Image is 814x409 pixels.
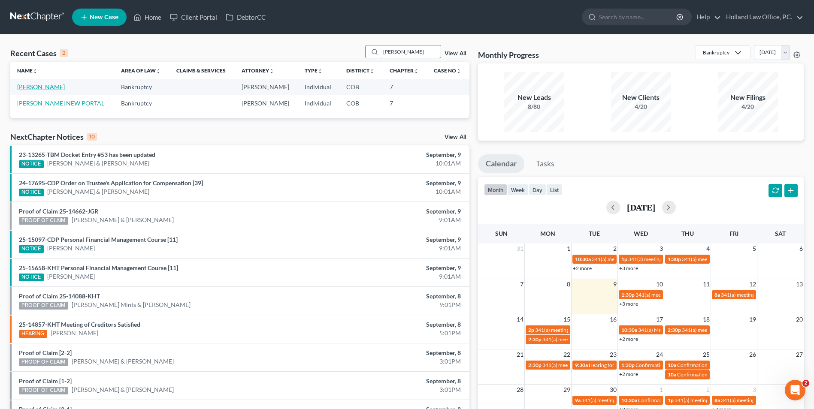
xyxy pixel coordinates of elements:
[702,279,711,289] span: 11
[599,9,678,25] input: Search by name...
[589,230,600,237] span: Tue
[535,327,663,333] span: 341(a) meeting for [PERSON_NAME] & [PERSON_NAME]
[319,150,461,159] div: September, 9
[609,385,617,395] span: 30
[659,385,664,395] span: 1
[621,292,635,298] span: 1:30p
[621,362,635,368] span: 1:30p
[655,349,664,360] span: 24
[692,9,721,25] a: Help
[445,51,466,57] a: View All
[72,385,174,394] a: [PERSON_NAME] & [PERSON_NAME]
[619,336,638,342] a: +2 more
[504,93,564,102] div: New Leads
[19,292,100,300] a: Proof of Claim 25-14088-KHT
[609,314,617,325] span: 16
[589,362,656,368] span: Hearing for [PERSON_NAME]
[445,134,466,140] a: View All
[802,380,809,387] span: 2
[528,154,562,173] a: Tasks
[718,102,778,111] div: 4/20
[166,9,221,25] a: Client Portal
[635,362,803,368] span: Confirmation hearing for Broc Charleston second case & [PERSON_NAME]
[10,132,97,142] div: NextChapter Notices
[19,377,72,385] a: Proof of Claim [1-2]
[785,380,805,400] iframe: Intercom live chat
[369,69,375,74] i: unfold_more
[619,301,638,307] a: +3 more
[540,230,555,237] span: Mon
[319,349,461,357] div: September, 8
[795,279,804,289] span: 13
[19,387,68,394] div: PROOF OF CLAIM
[19,321,140,328] a: 25-14857-KHT Meeting of Creditors Satisfied
[627,203,655,212] h2: [DATE]
[581,397,664,403] span: 341(a) meeting for [PERSON_NAME]
[516,385,524,395] span: 28
[638,397,782,403] span: Confirmation Hearing for [PERSON_NAME] & [PERSON_NAME]
[456,69,461,74] i: unfold_more
[507,184,529,195] button: week
[51,329,98,337] a: [PERSON_NAME]
[19,245,44,253] div: NOTICE
[10,48,68,58] div: Recent Cases
[19,264,178,271] a: 25-15658-KHT Personal Financial Management Course [11]
[72,216,174,224] a: [PERSON_NAME] & [PERSON_NAME]
[383,79,427,95] td: 7
[546,184,563,195] button: list
[611,102,671,111] div: 4/20
[19,179,203,186] a: 24-17695-CDP Order on Trustee's Application for Compensation [39]
[156,69,161,74] i: unfold_more
[635,292,718,298] span: 341(a) meeting for [PERSON_NAME]
[573,265,592,271] a: +2 more
[298,79,339,95] td: Individual
[47,244,95,253] a: [PERSON_NAME]
[19,208,98,215] a: Proof of Claim 25-14662-JGR
[242,67,274,74] a: Attorneyunfold_more
[612,244,617,254] span: 2
[319,244,461,253] div: 9:01AM
[19,217,68,225] div: PROOF OF CLAIM
[702,349,711,360] span: 25
[611,93,671,102] div: New Clients
[566,244,571,254] span: 1
[566,279,571,289] span: 8
[609,349,617,360] span: 23
[795,349,804,360] span: 27
[114,95,169,111] td: Bankruptcy
[703,49,729,56] div: Bankruptcy
[121,67,161,74] a: Area of Lawunfold_more
[682,256,765,262] span: 341(a) meeting for [PERSON_NAME]
[72,357,174,366] a: [PERSON_NAME] & [PERSON_NAME]
[17,83,65,90] a: [PERSON_NAME]
[114,79,169,95] td: Bankruptcy
[478,50,539,60] h3: Monthly Progress
[516,349,524,360] span: 21
[221,9,270,25] a: DebtorCC
[516,244,524,254] span: 31
[383,95,427,111] td: 7
[484,184,507,195] button: month
[542,336,666,343] span: 341(a) meeting for [MEDICAL_DATA][PERSON_NAME]
[19,358,68,366] div: PROOF OF CLAIM
[621,397,637,403] span: 10:30a
[705,385,711,395] span: 2
[528,336,542,343] span: 2:30p
[516,314,524,325] span: 14
[621,256,627,262] span: 1p
[47,159,149,168] a: [PERSON_NAME] & [PERSON_NAME]
[722,9,803,25] a: Holland Law Office, P.C.
[19,236,178,243] a: 25-15097-CDP Personal Financial Management Course [11]
[90,14,118,21] span: New Case
[668,362,676,368] span: 10a
[19,302,68,310] div: PROOF OF CLAIM
[714,397,720,403] span: 8a
[659,244,664,254] span: 3
[47,272,95,281] a: [PERSON_NAME]
[319,207,461,216] div: September, 9
[681,230,694,237] span: Thu
[668,327,681,333] span: 2:30p
[563,349,571,360] span: 22
[319,329,461,337] div: 5:01PM
[752,385,757,395] span: 3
